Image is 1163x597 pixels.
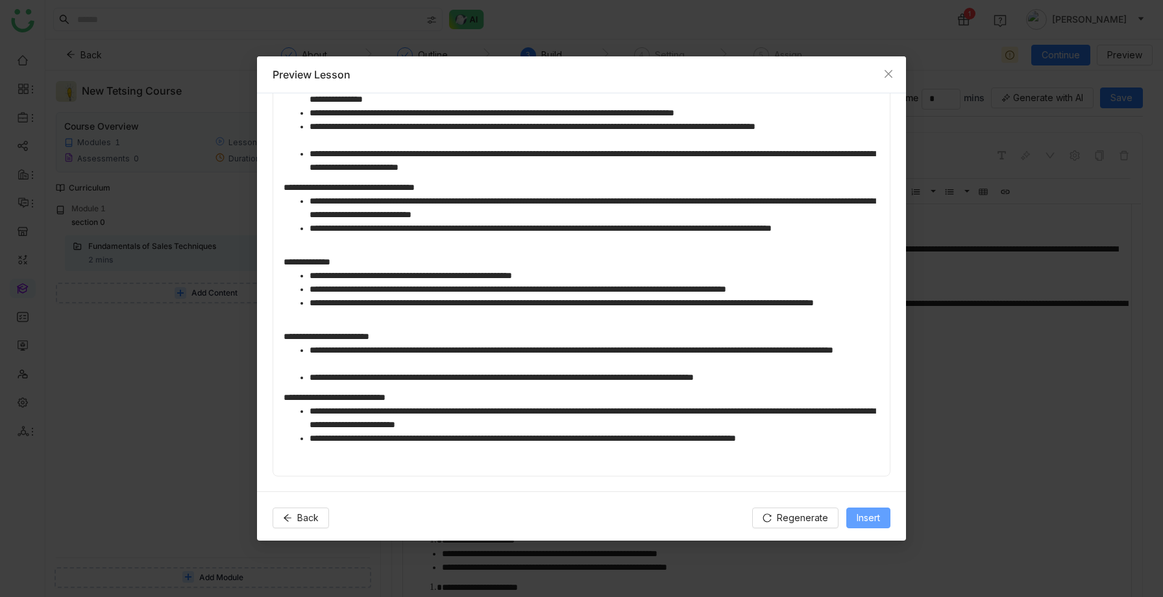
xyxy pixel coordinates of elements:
button: Close [871,56,906,91]
div: Preview Lesson [273,67,890,82]
span: Regenerate [777,511,828,525]
span: Insert [857,511,880,525]
button: Back [273,508,329,528]
button: Regenerate [752,508,839,528]
button: Insert [846,508,890,528]
span: Back [297,511,319,525]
